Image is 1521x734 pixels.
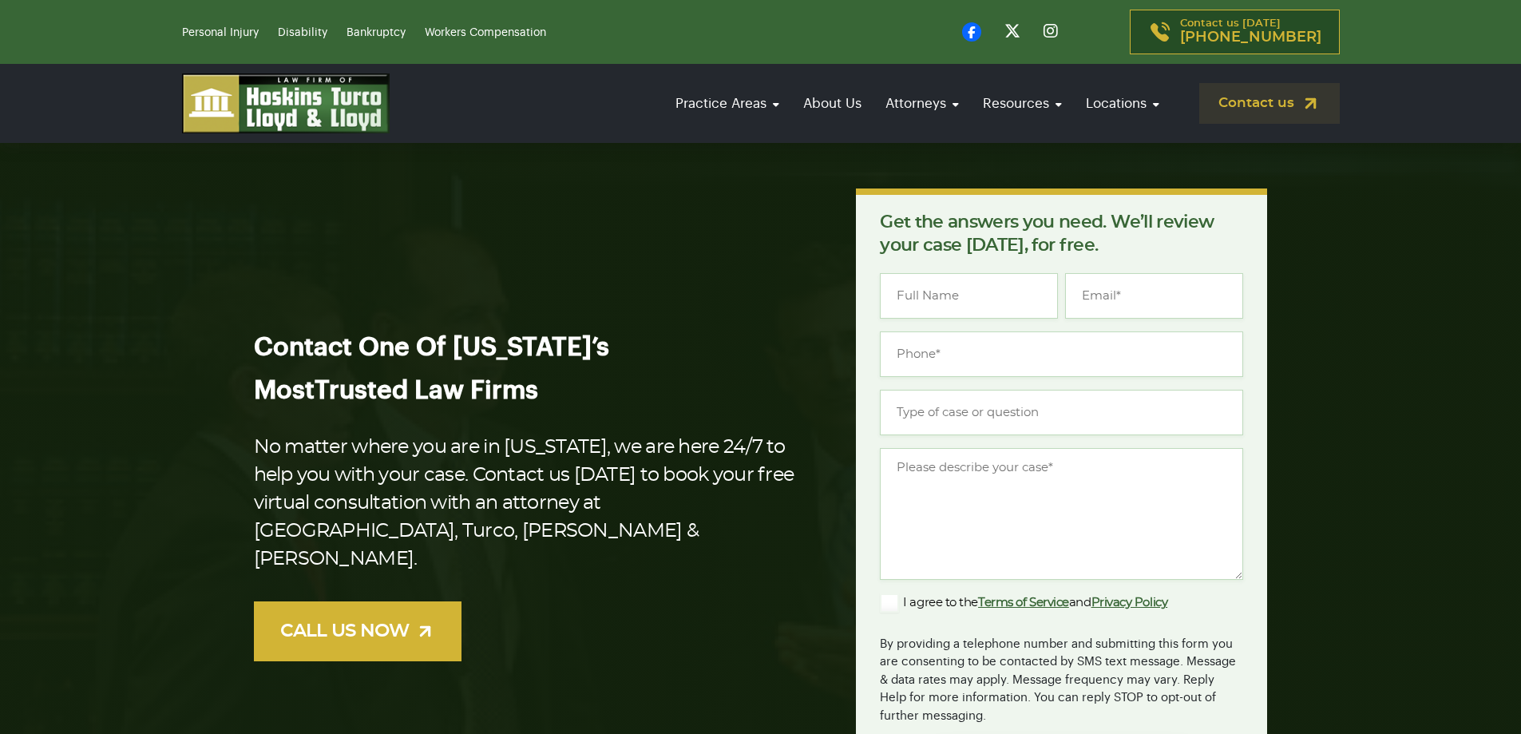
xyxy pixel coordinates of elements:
a: Contact us [1199,83,1340,124]
span: Contact One Of [US_STATE]’s [254,335,609,360]
input: Email* [1065,273,1243,319]
p: Get the answers you need. We’ll review your case [DATE], for free. [880,211,1243,257]
a: Personal Injury [182,27,259,38]
a: Privacy Policy [1091,597,1168,609]
span: Most [254,378,315,403]
a: Practice Areas [667,81,787,126]
a: Bankruptcy [347,27,406,38]
input: Full Name [880,273,1058,319]
p: No matter where you are in [US_STATE], we are here 24/7 to help you with your case. Contact us [D... [254,434,806,573]
img: arrow-up-right-light.svg [415,621,435,641]
a: Contact us [DATE][PHONE_NUMBER] [1130,10,1340,54]
span: Trusted Law Firms [315,378,538,403]
div: By providing a telephone number and submitting this form you are consenting to be contacted by SM... [880,625,1243,726]
img: logo [182,73,390,133]
a: CALL US NOW [254,601,461,661]
a: Workers Compensation [425,27,546,38]
a: Disability [278,27,327,38]
input: Phone* [880,331,1243,377]
a: Resources [975,81,1070,126]
span: [PHONE_NUMBER] [1180,30,1321,46]
a: About Us [795,81,869,126]
a: Locations [1078,81,1167,126]
label: I agree to the and [880,593,1167,613]
input: Type of case or question [880,390,1243,435]
a: Attorneys [877,81,967,126]
p: Contact us [DATE] [1180,18,1321,46]
a: Terms of Service [978,597,1069,609]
